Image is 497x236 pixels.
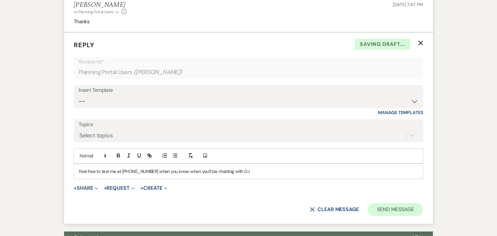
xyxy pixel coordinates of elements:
p: Recipients* [79,58,418,66]
span: Saving draft... [355,39,410,50]
button: Send Message [368,203,423,216]
button: Request [104,186,135,191]
span: + [104,186,107,191]
span: [DATE] 7:47 PM [393,2,423,7]
div: Insert Template [79,86,418,95]
span: + [74,186,77,191]
span: ( [PERSON_NAME] ) [134,68,182,77]
p: Thanks [74,17,423,26]
label: Topics [79,120,418,129]
button: to: Planning Portal Users [74,9,120,15]
span: to: Planning Portal Users [74,9,114,15]
span: Reply [74,41,94,49]
div: Planning Portal Users [79,66,418,79]
div: Select topics [79,131,113,140]
a: Manage Templates [378,110,423,115]
button: Create [140,186,167,191]
p: Feel free to text me at [PHONE_NUMBER] when you know when you'll be chatting with DJ [79,168,418,175]
button: Clear message [310,207,359,212]
span: + [140,186,143,191]
h5: [PERSON_NAME] [74,1,127,9]
button: Share [74,186,98,191]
